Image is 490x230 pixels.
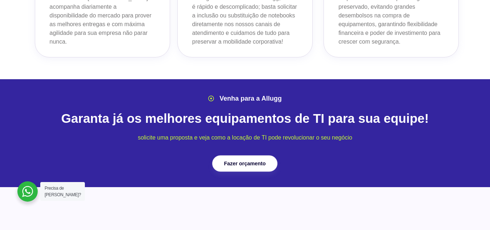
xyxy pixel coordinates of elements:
[359,137,490,230] iframe: Chat Widget
[218,94,281,104] span: Venha para a Allugg
[31,111,459,126] h2: Garanta já os melhores equipamentos de TI para sua equipe!
[212,155,277,172] a: Fazer orçamento
[45,186,81,197] span: Precisa de [PERSON_NAME]?
[359,137,490,230] div: Widget de chat
[224,161,266,166] span: Fazer orçamento
[31,133,459,142] p: solicite uma proposta e veja como a locação de TI pode revolucionar o seu negócio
